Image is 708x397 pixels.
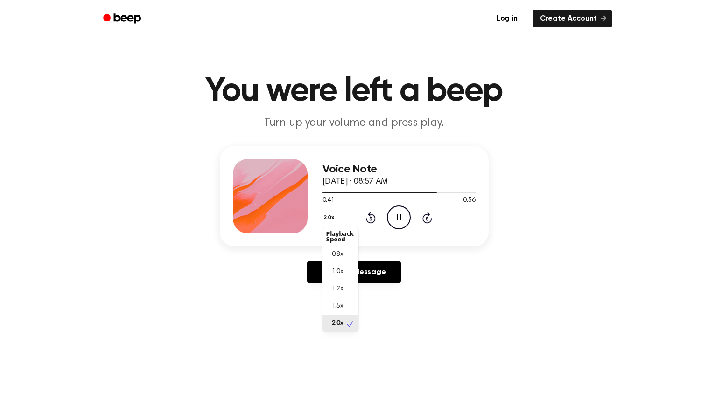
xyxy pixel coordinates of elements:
[322,227,358,246] div: Playback Speed
[332,250,343,260] span: 0.8x
[332,319,343,329] span: 2.0x
[322,227,358,332] div: 2.0x
[332,301,343,311] span: 1.5x
[332,267,343,277] span: 1.0x
[332,284,343,294] span: 1.2x
[322,210,338,226] button: 2.0x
